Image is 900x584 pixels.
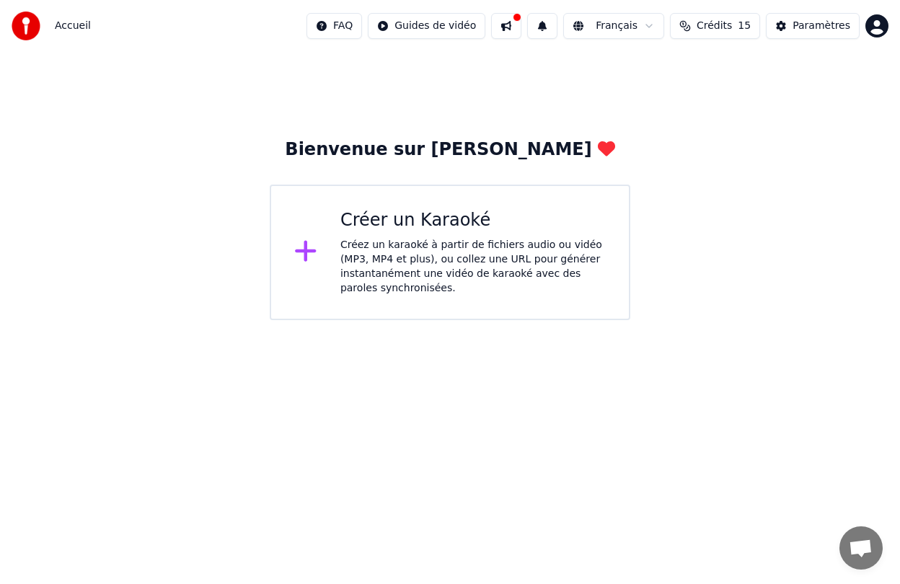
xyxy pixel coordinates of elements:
div: Bienvenue sur [PERSON_NAME] [285,138,614,162]
span: 15 [738,19,751,33]
nav: breadcrumb [55,19,91,33]
img: youka [12,12,40,40]
button: Paramètres [766,13,860,39]
span: Accueil [55,19,91,33]
button: FAQ [306,13,362,39]
div: Ouvrir le chat [839,526,883,570]
button: Guides de vidéo [368,13,485,39]
div: Créer un Karaoké [340,209,606,232]
button: Crédits15 [670,13,760,39]
div: Paramètres [793,19,850,33]
span: Crédits [697,19,732,33]
div: Créez un karaoké à partir de fichiers audio ou vidéo (MP3, MP4 et plus), ou collez une URL pour g... [340,238,606,296]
